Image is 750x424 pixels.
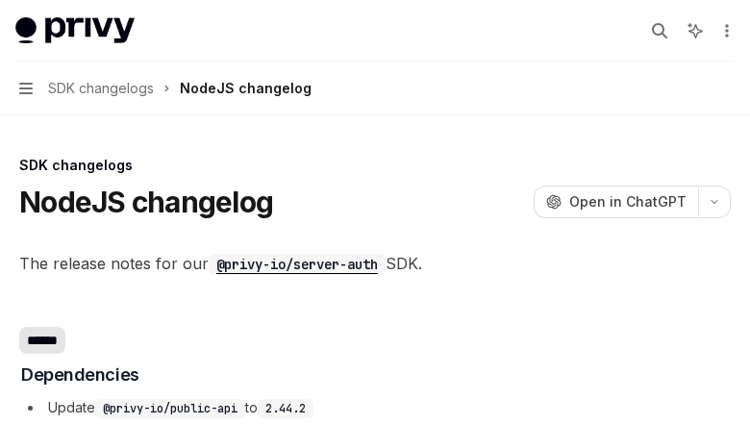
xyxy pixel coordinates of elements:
button: More actions [715,17,735,44]
div: NodeJS changelog [180,77,312,100]
span: The release notes for our SDK. [19,250,731,277]
span: SDK changelogs [48,77,154,100]
code: @privy-io/public-api [95,399,245,418]
code: 2.44.2 [258,399,313,418]
span: Dependencies [21,362,139,388]
img: light logo [15,17,135,44]
li: Update to [21,396,313,419]
code: @privy-io/server-auth [209,254,386,275]
div: SDK changelogs [19,156,731,175]
h1: NodeJS changelog [19,185,273,219]
span: Open in ChatGPT [569,192,687,212]
button: Open in ChatGPT [534,186,698,218]
a: @privy-io/server-auth [209,254,386,273]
